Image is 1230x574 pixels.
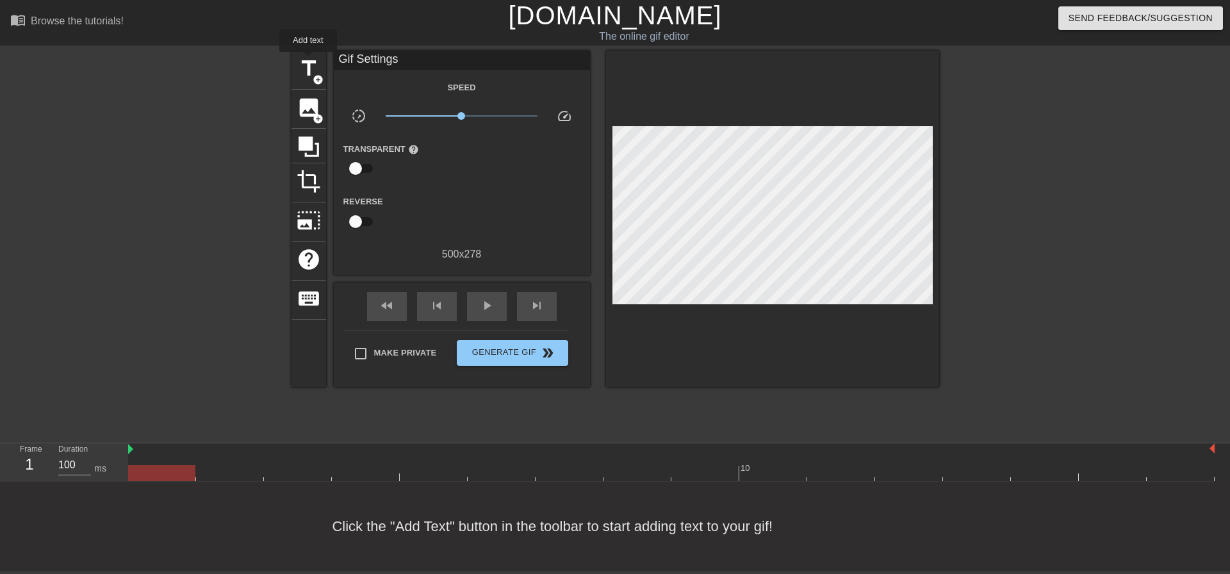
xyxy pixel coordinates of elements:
[379,298,395,313] span: fast_rewind
[297,247,321,272] span: help
[1058,6,1223,30] button: Send Feedback/Suggestion
[10,443,49,480] div: Frame
[297,286,321,311] span: keyboard
[297,169,321,193] span: crop
[297,95,321,120] span: image
[351,108,366,124] span: slow_motion_video
[1209,443,1215,454] img: bound-end.png
[334,247,590,262] div: 500 x 278
[408,144,419,155] span: help
[10,12,26,28] span: menu_book
[343,143,419,156] label: Transparent
[1069,10,1213,26] span: Send Feedback/Suggestion
[297,56,321,81] span: title
[334,51,590,70] div: Gif Settings
[429,298,445,313] span: skip_previous
[416,29,872,44] div: The online gif editor
[374,347,437,359] span: Make Private
[540,345,555,361] span: double_arrow
[557,108,572,124] span: speed
[313,113,324,124] span: add_circle
[10,12,124,32] a: Browse the tutorials!
[313,74,324,85] span: add_circle
[741,462,752,475] div: 10
[508,1,721,29] a: [DOMAIN_NAME]
[529,298,545,313] span: skip_next
[20,453,39,476] div: 1
[447,81,475,94] label: Speed
[31,15,124,26] div: Browse the tutorials!
[457,340,568,366] button: Generate Gif
[462,345,562,361] span: Generate Gif
[479,298,495,313] span: play_arrow
[343,195,383,208] label: Reverse
[58,446,88,454] label: Duration
[297,208,321,233] span: photo_size_select_large
[94,462,106,475] div: ms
